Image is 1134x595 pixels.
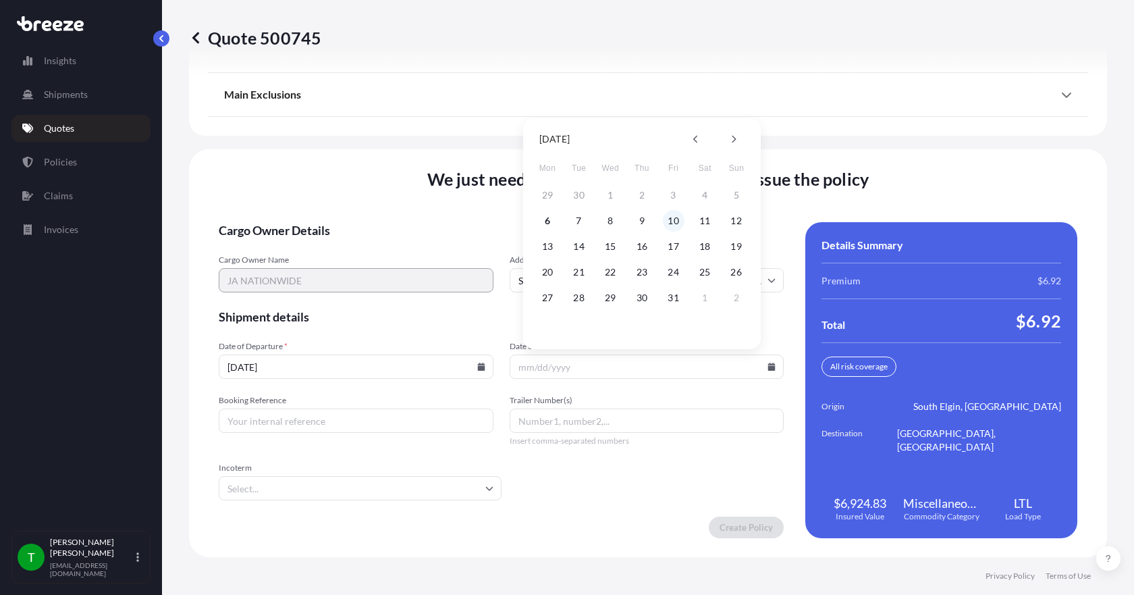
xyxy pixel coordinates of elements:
span: Monday [535,155,560,182]
button: 17 [663,236,684,257]
p: Invoices [44,223,78,236]
p: Claims [44,189,73,203]
button: 27 [537,287,558,309]
button: 9 [631,210,653,232]
span: Origin [821,400,897,413]
button: 19 [726,236,747,257]
span: Thursday [630,155,654,182]
p: [EMAIL_ADDRESS][DOMAIN_NAME] [50,561,134,577]
button: 10 [663,210,684,232]
button: 14 [568,236,590,257]
button: 18 [694,236,715,257]
span: [GEOGRAPHIC_DATA], [GEOGRAPHIC_DATA] [897,427,1061,454]
span: T [28,550,35,564]
span: Shipment details [219,309,784,325]
div: Main Exclusions [224,78,1072,111]
button: 15 [599,236,621,257]
a: Claims [11,182,151,209]
button: 28 [568,287,590,309]
button: 22 [599,261,621,283]
a: Invoices [11,216,151,243]
button: 6 [537,210,558,232]
p: Quote 500745 [189,27,321,49]
input: Your internal reference [219,409,493,433]
span: Booking Reference [219,395,493,406]
span: Commodity Category [904,511,979,522]
button: 7 [568,210,590,232]
span: Trailer Number(s) [510,395,784,406]
input: Cargo owner address [510,268,784,292]
span: Cargo Owner Details [219,222,784,238]
span: Sunday [724,155,749,182]
span: $6,924.83 [834,495,886,511]
span: Load Type [1005,511,1041,522]
div: [DATE] [539,131,570,147]
a: Insights [11,47,151,74]
span: $6.92 [1037,274,1061,288]
button: 31 [663,287,684,309]
button: 20 [537,261,558,283]
button: Create Policy [709,517,784,538]
span: South Elgin, [GEOGRAPHIC_DATA] [913,400,1061,413]
input: mm/dd/yyyy [219,355,493,379]
span: Date of Departure [219,341,493,352]
span: Premium [821,274,861,288]
span: Details Summary [821,238,903,252]
span: Insured Value [836,511,884,522]
span: Date of Arrival [510,341,784,352]
p: [PERSON_NAME] [PERSON_NAME] [50,537,134,559]
span: Saturday [693,155,717,182]
a: Policies [11,149,151,176]
a: Privacy Policy [986,571,1035,581]
input: mm/dd/yyyy [510,355,784,379]
button: 23 [631,261,653,283]
button: 12 [726,210,747,232]
span: Friday [661,155,686,182]
button: 21 [568,261,590,283]
span: Tuesday [567,155,591,182]
button: 25 [694,261,715,283]
a: Terms of Use [1046,571,1091,581]
span: Miscellaneous Manufactured Articles [903,495,979,511]
a: Shipments [11,81,151,108]
button: 11 [694,210,715,232]
div: All risk coverage [821,357,896,377]
button: 24 [663,261,684,283]
span: Incoterm [219,463,502,473]
input: Number1, number2,... [510,409,784,433]
p: Insights [44,54,76,68]
span: $6.92 [1016,310,1061,332]
button: 8 [599,210,621,232]
button: 16 [631,236,653,257]
button: 2 [726,287,747,309]
p: Policies [44,155,77,169]
span: Total [821,318,845,332]
span: Cargo Owner Name [219,255,493,265]
input: Select... [219,476,502,500]
button: 1 [694,287,715,309]
button: 13 [537,236,558,257]
span: Wednesday [598,155,622,182]
p: Shipments [44,88,88,101]
p: Quotes [44,122,74,135]
span: Main Exclusions [224,88,301,101]
span: LTL [1014,495,1032,511]
span: We just need a few more details before we issue the policy [427,168,869,190]
p: Create Policy [720,521,773,534]
button: 29 [599,287,621,309]
button: 26 [726,261,747,283]
button: 30 [631,287,653,309]
span: Insert comma-separated numbers [510,436,784,446]
span: Address [510,255,784,265]
a: Quotes [11,115,151,142]
span: Destination [821,427,897,454]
